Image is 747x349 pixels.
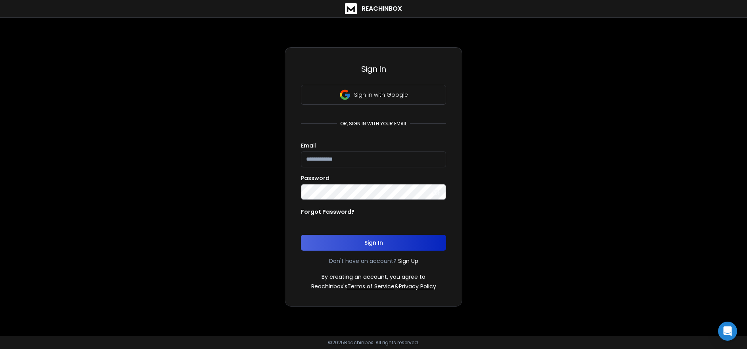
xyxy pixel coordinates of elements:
[337,121,410,127] p: or, sign in with your email
[398,257,418,265] a: Sign Up
[718,322,737,341] div: Open Intercom Messenger
[362,4,402,13] h1: ReachInbox
[301,63,446,75] h3: Sign In
[345,3,402,14] a: ReachInbox
[301,143,316,148] label: Email
[322,273,425,281] p: By creating an account, you agree to
[354,91,408,99] p: Sign in with Google
[399,282,436,290] a: Privacy Policy
[329,257,396,265] p: Don't have an account?
[301,85,446,105] button: Sign in with Google
[301,208,354,216] p: Forgot Password?
[301,235,446,251] button: Sign In
[345,3,357,14] img: logo
[347,282,395,290] a: Terms of Service
[328,339,419,346] p: © 2025 Reachinbox. All rights reserved.
[311,282,436,290] p: ReachInbox's &
[301,175,329,181] label: Password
